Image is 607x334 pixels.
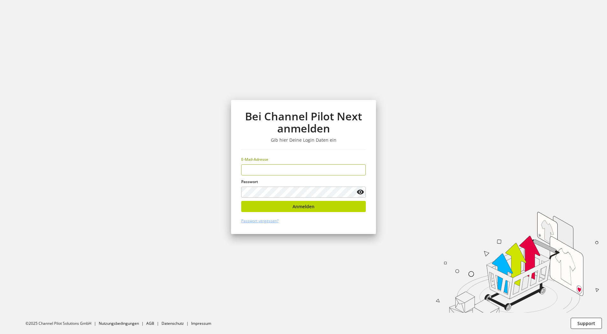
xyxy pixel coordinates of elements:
span: Passwort [241,179,258,184]
a: AGB [146,321,154,326]
h3: Gib hier Deine Login Daten ein [241,137,366,143]
a: Impressum [191,321,211,326]
a: Datenschutz [162,321,184,326]
button: Support [571,318,602,329]
span: Anmelden [293,203,314,210]
button: Anmelden [241,201,366,212]
h1: Bei Channel Pilot Next anmelden [241,110,366,135]
li: ©2025 Channel Pilot Solutions GmbH [25,321,99,326]
span: E-Mail-Adresse [241,157,268,162]
span: Support [577,320,595,327]
a: Nutzungsbedingungen [99,321,139,326]
a: Passwort vergessen? [241,218,278,224]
